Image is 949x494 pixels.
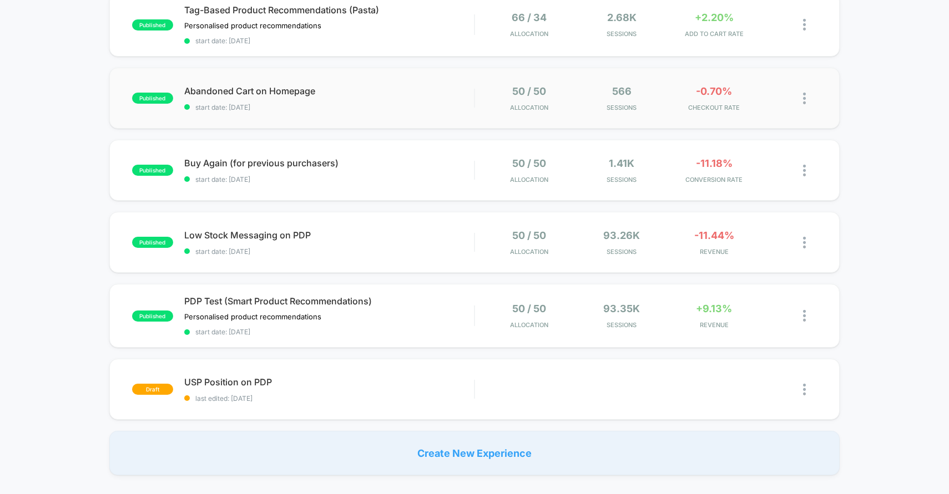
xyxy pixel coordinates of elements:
[512,230,546,241] span: 50 / 50
[132,237,173,248] span: published
[184,247,474,256] span: start date: [DATE]
[803,93,806,104] img: close
[512,303,546,314] span: 50 / 50
[803,165,806,176] img: close
[512,85,546,97] span: 50 / 50
[612,85,632,97] span: 566
[132,93,173,104] span: published
[510,176,548,184] span: Allocation
[578,248,665,256] span: Sessions
[184,157,474,169] span: Buy Again (for previous purchasers)
[512,157,546,169] span: 50 / 50
[184,376,474,388] span: USP Position on PDP
[184,328,474,336] span: start date: [DATE]
[184,37,474,45] span: start date: [DATE]
[696,157,733,169] span: -11.18%
[512,12,547,23] span: 66 / 34
[578,104,665,111] span: Sessions
[132,19,173,30] span: published
[609,157,634,169] span: 1.41k
[607,12,637,23] span: 2.68k
[184,85,474,96] span: Abandoned Cart on Homepage
[510,104,548,111] span: Allocation
[670,248,757,256] span: REVENUE
[578,30,665,38] span: Sessions
[696,85,732,97] span: -0.70%
[803,310,806,322] img: close
[670,321,757,329] span: REVENUE
[803,237,806,248] img: close
[109,431,840,475] div: Create New Experience
[184,103,474,111] span: start date: [DATE]
[670,176,757,184] span: CONVERSION RATE
[510,248,548,256] span: Allocation
[603,303,640,314] span: 93.35k
[670,30,757,38] span: ADD TO CART RATE
[132,384,173,395] span: draft
[184,21,321,30] span: Personalised product recommendations
[184,312,321,321] span: Personalised product recommendations
[694,230,734,241] span: -11.44%
[803,19,806,30] img: close
[803,384,806,395] img: close
[695,12,734,23] span: +2.20%
[184,4,474,16] span: Tag-Based Product Recommendations (Pasta)
[670,104,757,111] span: CHECKOUT RATE
[696,303,732,314] span: +9.13%
[132,310,173,322] span: published
[510,30,548,38] span: Allocation
[603,230,640,241] span: 93.26k
[184,296,474,307] span: PDP Test (Smart Product Recommendations)
[184,230,474,241] span: Low Stock Messaging on PDP
[132,165,173,176] span: published
[578,321,665,329] span: Sessions
[184,175,474,184] span: start date: [DATE]
[578,176,665,184] span: Sessions
[184,394,474,403] span: last edited: [DATE]
[510,321,548,329] span: Allocation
